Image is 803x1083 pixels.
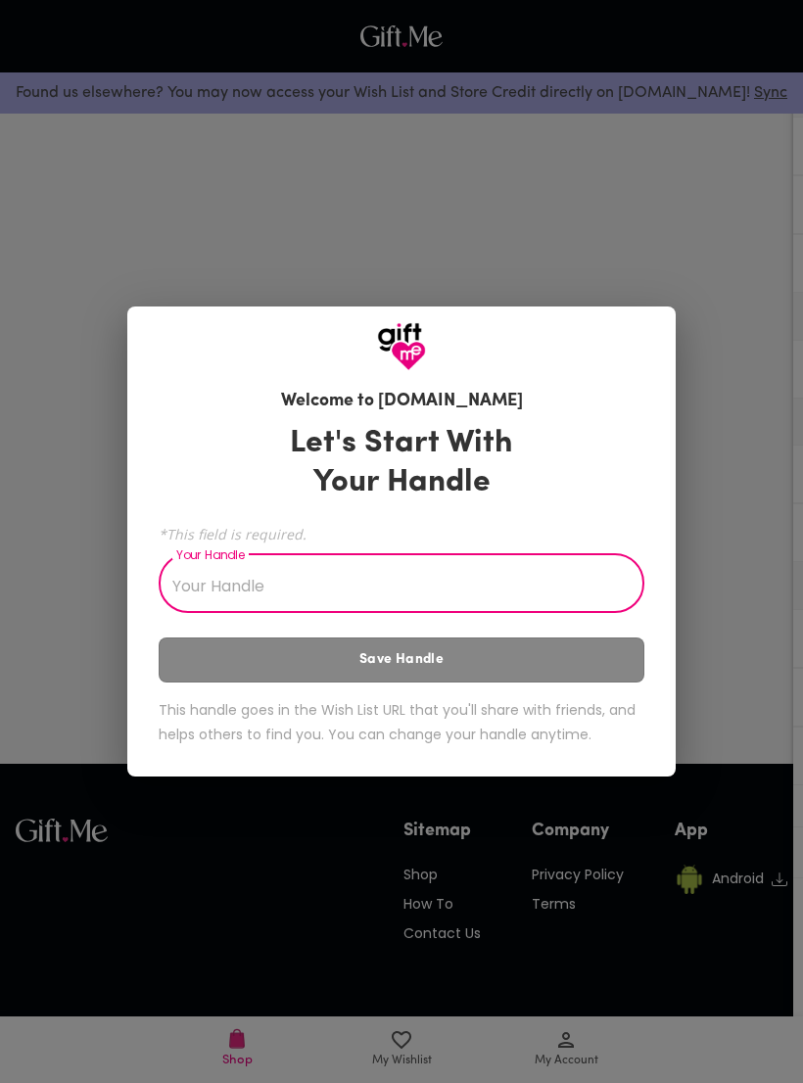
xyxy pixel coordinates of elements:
[265,424,538,502] h3: Let's Start With Your Handle
[159,558,623,613] input: Your Handle
[281,389,523,415] h6: Welcome to [DOMAIN_NAME]
[377,322,426,371] img: GiftMe Logo
[159,698,644,746] h6: This handle goes in the Wish List URL that you'll share with friends, and helps others to find yo...
[159,525,644,543] span: *This field is required.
